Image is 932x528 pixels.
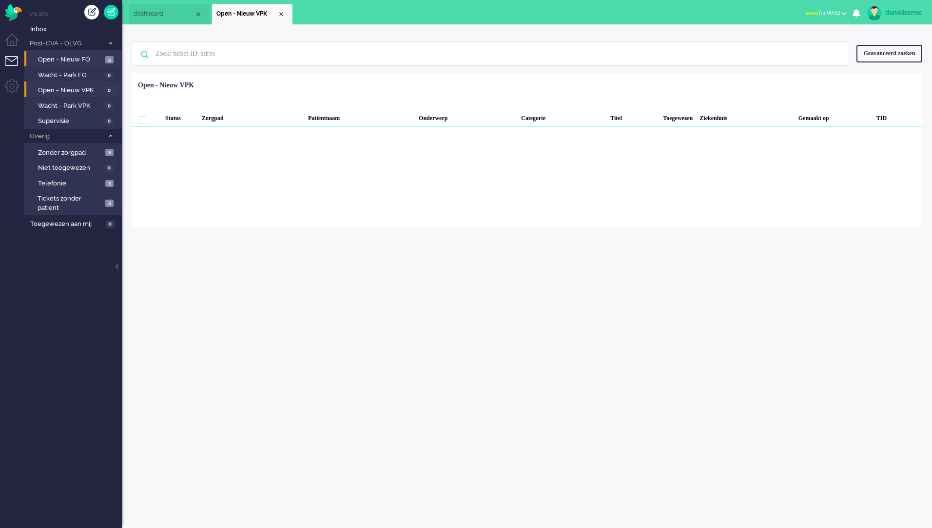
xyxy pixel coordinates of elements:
span: Toegewezen aan mij [30,220,103,229]
a: Omnidesk [5,6,22,14]
div: Patiëntnaam [305,107,415,126]
span: 0 [105,118,114,125]
span: Niet toegewezen [38,163,102,173]
li: Dashboard menu [5,33,27,55]
span: Supervisie [38,117,102,126]
span: Telefonie [38,179,103,188]
a: Quick Ticket [104,5,118,20]
div: Gemaakt op [795,107,873,126]
div: Status [162,107,198,126]
span: 3 [105,180,114,187]
div: daniellesmsc [886,8,922,18]
span: 0 [105,72,114,79]
li: Tickets menu [5,56,27,78]
div: Close tab [277,10,285,18]
span: Wacht - Park FO [38,71,102,80]
span: 3 [105,200,114,207]
a: Telefonie 3 [28,178,121,188]
div: Toegewezen [660,107,696,126]
span: 0 [105,164,114,172]
a: Open - Nieuw VPK 0 [28,84,121,95]
span: Tickets zonder patient [38,194,102,212]
a: Toegewezen aan mij 0 [28,218,122,229]
span: for 00:02 [806,9,840,16]
span: 0 [105,102,114,110]
span: 5 [105,56,114,63]
div: Ziekenhuis [696,107,795,126]
div: Titel [607,107,660,126]
span: 0 [106,221,115,228]
span: Open - Nieuw FO [38,55,103,64]
div: Onderwerp [415,107,518,126]
img: avatar [867,6,882,20]
a: daniellesmsc [865,6,922,20]
span: Overig [28,132,104,141]
span: away [806,9,819,16]
span: Post-CVA - OLVG [28,39,104,48]
div: Close tab [194,10,202,18]
button: awayfor 00:02 [800,6,853,20]
a: Supervisie 0 [28,115,121,126]
div: Creëer ticket [84,5,99,20]
a: Niet toegewezen 0 [28,162,121,173]
img: ic-search-icon.svg [132,42,157,67]
img: flow_omnibird.svg [5,4,22,21]
span: Zonder zorgpad [38,148,103,158]
a: Wacht - Park FO 0 [28,69,121,80]
a: Open - Nieuw FO 5 [28,54,121,64]
span: Open - Nieuw VPK [216,10,277,18]
div: Zorgpad [198,107,280,126]
div: Categorie [518,107,607,126]
a: Inbox [28,23,122,34]
span: Inbox [30,25,122,34]
div: TID [873,107,922,126]
li: Dashboard [129,4,210,24]
span: 3 [105,149,114,156]
span: dashboard [134,10,194,18]
span: Wacht - Park VPK [38,102,102,111]
a: Tickets zonder patient 3 [28,193,121,212]
div: Geavanceerd zoeken [856,45,922,62]
li: Views [29,10,122,18]
li: awayfor 00:02 [800,3,853,24]
div: Open - Nieuw VPK [138,81,194,90]
a: Wacht - Park VPK 0 [28,100,121,111]
a: Zonder zorgpad 3 [28,147,121,158]
li: Admin menu [5,79,27,101]
input: Zoek: ticket ID, adres [148,42,835,65]
li: View [212,4,292,24]
span: Open - Nieuw VPK [38,86,102,95]
span: 0 [105,87,114,94]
